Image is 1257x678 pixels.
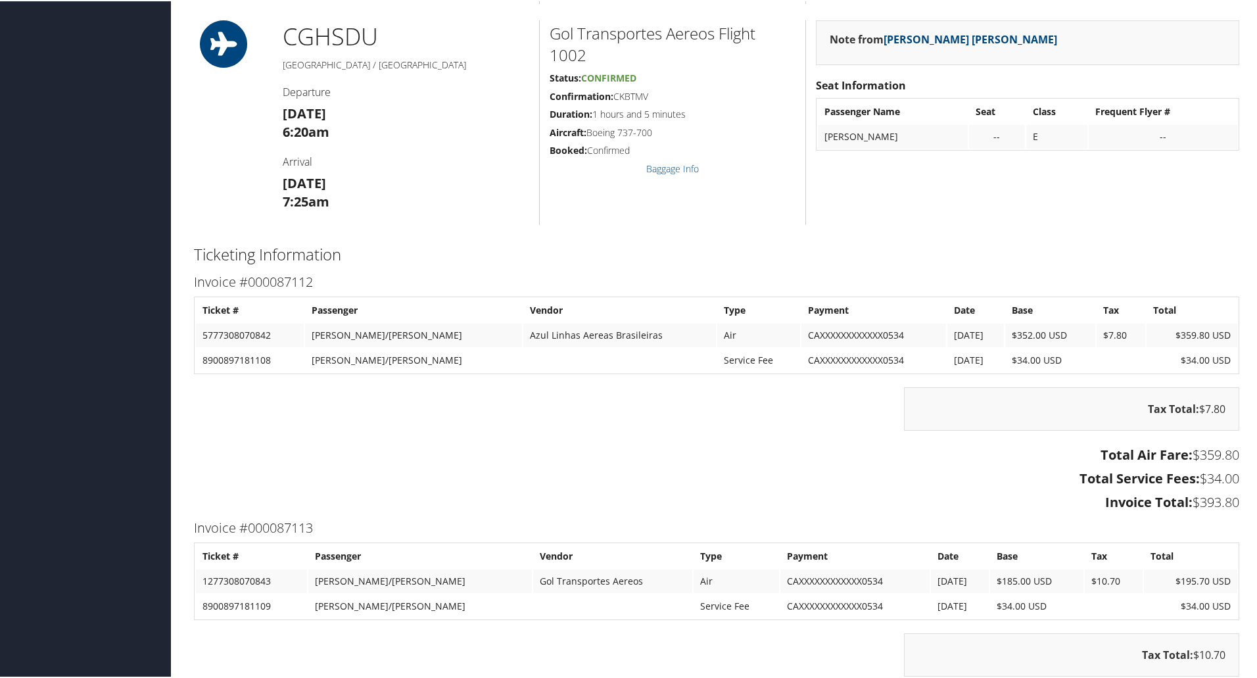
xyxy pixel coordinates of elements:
strong: Note from [830,31,1057,45]
td: CAXXXXXXXXXXXX0534 [801,347,946,371]
td: [DATE] [931,568,989,592]
h5: Confirmed [550,143,795,156]
div: -- [976,130,1018,141]
strong: [DATE] [283,173,326,191]
strong: Duration: [550,107,592,119]
strong: Invoice Total: [1105,492,1193,510]
td: $10.70 [1085,568,1142,592]
div: $7.80 [904,386,1239,429]
td: [PERSON_NAME]/[PERSON_NAME] [308,568,532,592]
h3: Invoice #000087113 [194,518,1239,536]
td: [DATE] [947,322,1004,346]
a: [PERSON_NAME] [PERSON_NAME] [884,31,1057,45]
th: Passenger [305,297,521,321]
td: E [1026,124,1087,147]
td: [DATE] [931,593,989,617]
h3: $34.00 [194,468,1239,487]
th: Payment [780,543,930,567]
span: Confirmed [581,70,636,83]
td: [PERSON_NAME]/[PERSON_NAME] [305,347,521,371]
th: Ticket # [196,297,304,321]
td: $352.00 USD [1005,322,1096,346]
td: [PERSON_NAME] [818,124,968,147]
td: Service Fee [694,593,779,617]
th: Tax [1085,543,1142,567]
td: CAXXXXXXXXXXXX0534 [801,322,946,346]
strong: Booked: [550,143,587,155]
td: Air [717,322,800,346]
h3: $393.80 [194,492,1239,510]
td: 5777308070842 [196,322,304,346]
th: Date [931,543,989,567]
td: [PERSON_NAME]/[PERSON_NAME] [308,593,532,617]
th: Seat [969,99,1024,122]
h2: Ticketing Information [194,242,1239,264]
strong: 7:25am [283,191,329,209]
th: Type [717,297,800,321]
h5: CKBTMV [550,89,795,102]
th: Payment [801,297,946,321]
th: Base [990,543,1083,567]
td: $359.80 USD [1147,322,1237,346]
th: Type [694,543,779,567]
h4: Arrival [283,153,529,168]
td: Azul Linhas Aereas Brasileiras [523,322,717,346]
td: CAXXXXXXXXXXXX0534 [780,593,930,617]
th: Class [1026,99,1087,122]
h4: Departure [283,84,529,98]
td: $34.00 USD [1144,593,1237,617]
td: Service Fee [717,347,800,371]
td: CAXXXXXXXXXXXX0534 [780,568,930,592]
strong: [DATE] [283,103,326,121]
strong: Tax Total: [1142,646,1193,661]
th: Tax [1097,297,1145,321]
a: Baggage Info [646,161,699,174]
strong: Aircraft: [550,125,586,137]
td: $7.80 [1097,322,1145,346]
td: Air [694,568,779,592]
th: Ticket # [196,543,307,567]
td: 8900897181108 [196,347,304,371]
h2: Gol Transportes Aereos Flight 1002 [550,21,795,65]
th: Frequent Flyer # [1089,99,1237,122]
strong: Confirmation: [550,89,613,101]
th: Passenger Name [818,99,968,122]
strong: Tax Total: [1148,400,1199,415]
h5: [GEOGRAPHIC_DATA] / [GEOGRAPHIC_DATA] [283,57,529,70]
th: Total [1147,297,1237,321]
div: -- [1095,130,1231,141]
strong: Status: [550,70,581,83]
td: $195.70 USD [1144,568,1237,592]
td: $34.00 USD [1147,347,1237,371]
td: $34.00 USD [990,593,1083,617]
h5: Boeing 737-700 [550,125,795,138]
td: $34.00 USD [1005,347,1096,371]
th: Vendor [523,297,717,321]
td: Gol Transportes Aereos [533,568,692,592]
td: $185.00 USD [990,568,1083,592]
th: Passenger [308,543,532,567]
td: 8900897181109 [196,593,307,617]
th: Vendor [533,543,692,567]
td: [DATE] [947,347,1004,371]
td: 1277308070843 [196,568,307,592]
h3: $359.80 [194,445,1239,463]
strong: Total Air Fare: [1101,445,1193,462]
td: [PERSON_NAME]/[PERSON_NAME] [305,322,521,346]
h1: CGH SDU [283,19,529,52]
strong: Seat Information [816,77,906,91]
strong: 6:20am [283,122,329,139]
th: Date [947,297,1004,321]
div: $10.70 [904,632,1239,675]
th: Base [1005,297,1096,321]
strong: Total Service Fees: [1079,468,1200,486]
h3: Invoice #000087112 [194,272,1239,290]
h5: 1 hours and 5 minutes [550,107,795,120]
th: Total [1144,543,1237,567]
